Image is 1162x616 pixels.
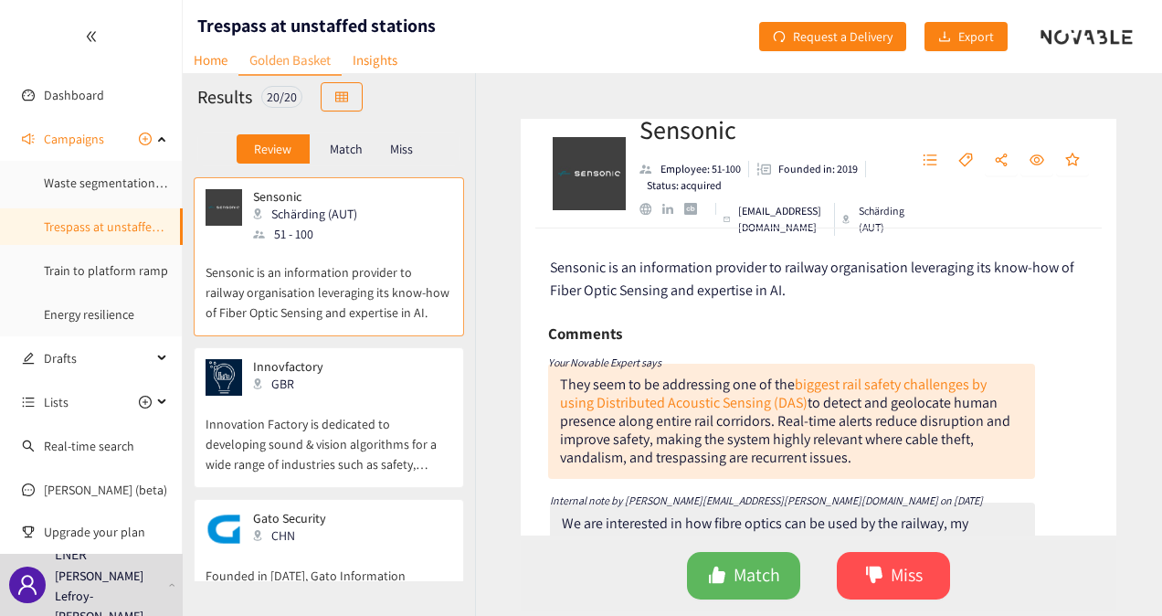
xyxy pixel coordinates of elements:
span: plus-circle [139,133,152,145]
h2: Sensonic [639,112,892,148]
p: Status: acquired [647,177,722,194]
p: Gato Security [253,511,326,526]
span: Upgrade your plan [44,514,168,550]
p: Review [254,142,291,156]
a: Golden Basket [238,46,342,76]
span: Campaigns [44,121,104,157]
span: Sensonic is an information provider to railway organisation leveraging its know-how of Fiber Opti... [550,258,1074,300]
button: star [1056,146,1089,175]
img: Company Logo [553,137,626,210]
span: Match [734,561,780,589]
p: Employee: 51-100 [660,161,741,177]
span: Drafts [44,340,152,377]
span: like [708,566,726,587]
button: edit [983,531,1023,560]
span: eye [1030,153,1044,169]
p: Innovation Factory is dedicated to developing sound & vision algorithms for a wide range of indus... [206,396,452,474]
i: Internal note by [PERSON_NAME][EMAIL_ADDRESS][PERSON_NAME][DOMAIN_NAME] on [DATE] [550,494,983,507]
span: Lists [44,384,69,420]
div: GBR [253,374,337,394]
span: redo [773,30,786,45]
button: likeMatch [687,552,800,600]
h1: Trespass at unstaffed stations [197,13,436,38]
p: Match [330,142,363,156]
a: Dashboard [44,87,104,103]
span: tag [958,153,973,169]
div: Schärding (AUT) [253,204,368,224]
button: downloadExport [924,22,1008,51]
a: Energy resilience [44,306,134,323]
span: sound [22,133,35,145]
div: They seem to be addressing one of the to detect and geolocate human presence along entire rail co... [548,364,1035,479]
span: edit [22,352,35,365]
span: Miss [891,561,923,589]
button: dislikeMiss [837,552,950,600]
div: We are interested in how fibre optics can be used by the railway, my only concern is that we'd li... [562,515,983,606]
p: LNER [55,543,87,566]
span: double-left [85,30,98,43]
img: Snapshot of the company's website [206,189,242,226]
li: Status [639,177,722,194]
button: share-alt [985,146,1018,175]
span: table [335,90,348,105]
p: Innovfactory [253,359,326,374]
a: Home [183,46,238,74]
a: [PERSON_NAME] (beta) [44,482,167,498]
a: Trespass at unstaffed stations [44,218,206,235]
h6: Comments [548,320,622,347]
div: 20 / 20 [261,86,302,108]
span: user [16,574,38,596]
span: download [938,30,951,45]
li: Employees [639,161,749,177]
a: biggest rail safety challenges by using Distributed Acoustic Sensing (DAS) [560,375,987,412]
a: Insights [342,46,408,74]
span: plus-circle [139,396,152,409]
span: Export [958,27,994,47]
a: Waste segmentation and sorting [44,175,220,191]
div: 51 - 100 [253,224,368,244]
li: Founded in year [749,161,866,177]
span: Request a Delivery [793,27,893,47]
img: Snapshot of the company's website [206,359,242,396]
a: website [639,203,662,215]
p: Sensonic is an information provider to railway organisation leveraging its know-how of Fiber Opti... [206,244,452,323]
p: Sensonic [253,189,357,204]
span: share-alt [994,153,1009,169]
span: trophy [22,526,35,538]
div: Schärding (AUT) [842,203,915,236]
button: tag [949,146,982,175]
h2: Results [197,84,252,110]
button: table [321,82,363,112]
img: Snapshot of the company's website [206,511,242,547]
span: star [1065,153,1080,169]
p: Founded in: 2019 [778,161,858,177]
p: Miss [390,142,413,156]
iframe: Chat Widget [1071,528,1162,616]
span: dislike [865,566,883,587]
i: Your Novable Expert says [548,356,661,369]
div: CHN [253,526,337,546]
p: [EMAIL_ADDRESS][DOMAIN_NAME] [738,203,827,236]
a: Train to platform ramp [44,262,168,279]
a: Real-time search [44,438,134,454]
span: unordered-list [22,396,35,409]
a: linkedin [662,204,684,215]
button: redoRequest a Delivery [759,22,906,51]
a: crunchbase [684,203,707,215]
button: unordered-list [914,146,946,175]
span: unordered-list [923,153,937,169]
button: eye [1020,146,1053,175]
